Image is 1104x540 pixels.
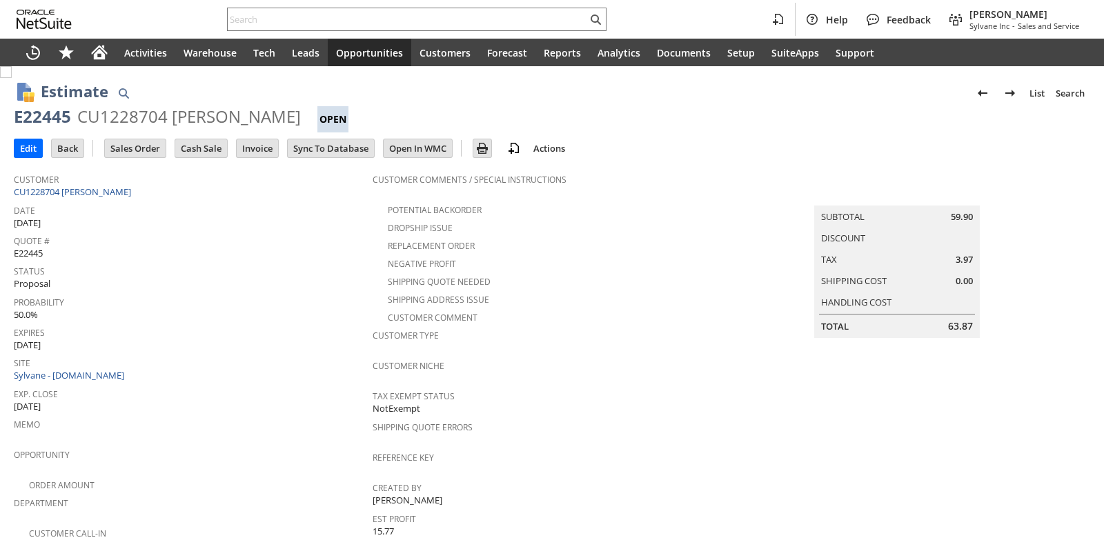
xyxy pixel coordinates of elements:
span: Proposal [14,277,50,290]
a: Dropship Issue [388,222,453,234]
a: Setup [719,39,763,66]
span: 3.97 [956,253,973,266]
a: Created By [373,482,422,494]
input: Back [52,139,83,157]
svg: Home [91,44,108,61]
svg: logo [17,10,72,29]
a: Activities [116,39,175,66]
a: SuiteApps [763,39,827,66]
a: Shipping Quote Errors [373,421,473,433]
span: Forecast [487,46,527,59]
img: Quick Find [115,85,132,101]
input: Open In WMC [384,139,452,157]
caption: Summary [814,183,980,206]
span: SuiteApps [771,46,819,59]
svg: Shortcuts [58,44,75,61]
span: 63.87 [948,319,973,333]
a: CU1228704 [PERSON_NAME] [14,186,135,198]
a: Subtotal [821,210,865,223]
a: Est Profit [373,513,416,525]
a: Site [14,357,30,369]
div: Open [317,106,348,132]
a: Documents [649,39,719,66]
a: Opportunities [328,39,411,66]
span: Activities [124,46,167,59]
a: Home [83,39,116,66]
div: E22445 [14,106,71,128]
span: Customers [420,46,471,59]
input: Search [228,11,587,28]
span: NotExempt [373,402,420,415]
span: 15.77 [373,525,394,538]
a: Customer Type [373,330,439,341]
span: Help [826,13,848,26]
a: Department [14,497,68,509]
img: add-record.svg [506,140,522,157]
a: Total [821,320,849,332]
span: [PERSON_NAME] [373,494,442,507]
a: Shipping Address Issue [388,294,489,306]
a: Support [827,39,883,66]
a: Sylvane - [DOMAIN_NAME] [14,369,128,381]
a: Search [1050,82,1090,104]
a: Recent Records [17,39,50,66]
span: 59.90 [951,210,973,223]
span: E22445 [14,247,43,260]
a: Status [14,266,45,277]
a: Handling Cost [821,296,891,308]
span: - [1012,21,1015,31]
a: Customers [411,39,479,66]
span: Leads [292,46,319,59]
a: Quote # [14,235,50,247]
span: Setup [727,46,755,59]
a: Order Amount [29,479,95,491]
a: Exp. Close [14,388,58,400]
span: Tech [253,46,275,59]
a: Actions [528,142,571,154]
a: Reference Key [373,452,434,463]
span: Sales and Service [1018,21,1079,31]
input: Sales Order [105,139,166,157]
span: 0.00 [956,274,973,288]
div: Shortcuts [50,39,83,66]
span: [PERSON_NAME] [969,8,1079,21]
a: Tax [821,253,837,266]
a: Customer Comment [388,312,477,323]
span: Reports [544,46,581,59]
a: Tech [245,39,284,66]
span: Warehouse [184,46,237,59]
span: Analytics [598,46,640,59]
a: Date [14,205,35,217]
input: Sync To Database [288,139,374,157]
span: [DATE] [14,400,41,413]
svg: Recent Records [25,44,41,61]
img: Print [474,140,491,157]
span: Feedback [887,13,931,26]
input: Cash Sale [175,139,227,157]
a: Analytics [589,39,649,66]
span: Sylvane Inc [969,21,1009,31]
a: Probability [14,297,64,308]
a: Discount [821,232,865,244]
span: [DATE] [14,339,41,352]
a: Warehouse [175,39,245,66]
span: Support [836,46,874,59]
span: 50.0% [14,308,38,321]
a: Replacement Order [388,240,475,252]
h1: Estimate [41,80,108,103]
a: Negative Profit [388,258,456,270]
div: CU1228704 [PERSON_NAME] [77,106,301,128]
a: Shipping Cost [821,274,887,287]
a: Reports [535,39,589,66]
a: Customer Comments / Special Instructions [373,174,566,186]
a: Customer Call-in [29,528,106,539]
span: Documents [657,46,711,59]
a: Expires [14,327,45,339]
img: Next [1002,85,1018,101]
a: Leads [284,39,328,66]
a: Opportunity [14,449,70,461]
a: Customer Niche [373,360,444,372]
a: Forecast [479,39,535,66]
a: Tax Exempt Status [373,390,455,402]
span: Opportunities [336,46,403,59]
